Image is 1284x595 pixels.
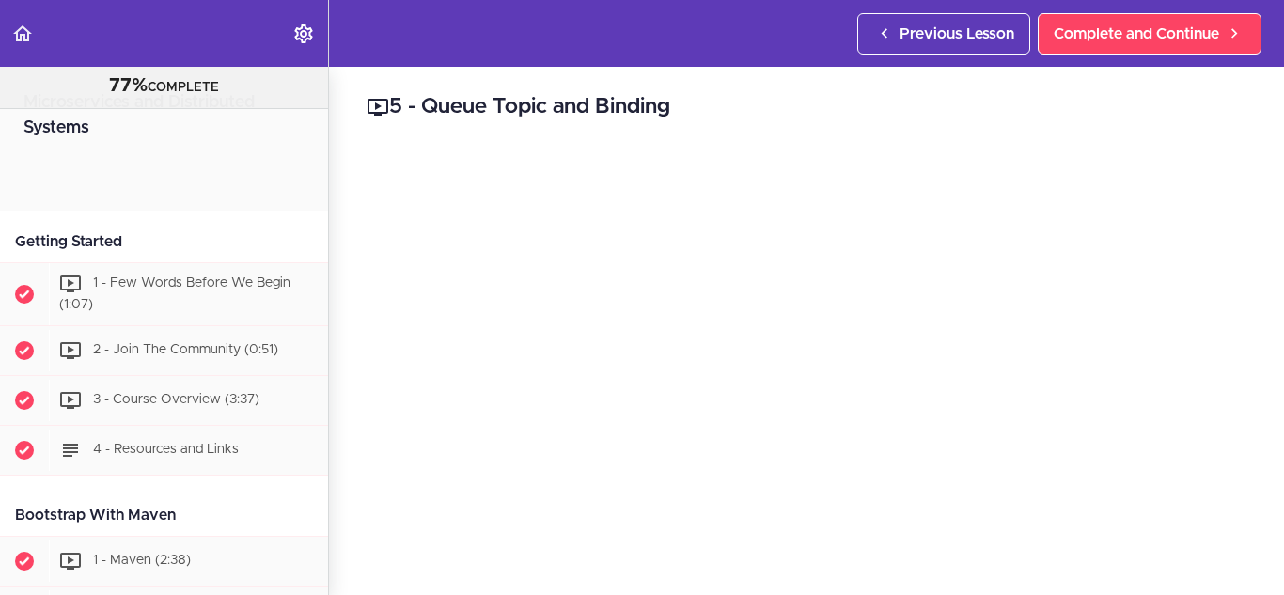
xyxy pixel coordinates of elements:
[367,91,1246,123] h2: 5 - Queue Topic and Binding
[93,343,278,356] span: 2 - Join The Community (0:51)
[11,23,34,45] svg: Back to course curriculum
[1054,23,1219,45] span: Complete and Continue
[109,76,148,95] span: 77%
[857,13,1030,55] a: Previous Lesson
[292,23,315,45] svg: Settings Menu
[59,276,290,311] span: 1 - Few Words Before We Begin (1:07)
[1167,478,1284,567] iframe: chat widget
[93,554,191,567] span: 1 - Maven (2:38)
[23,74,305,99] div: COMPLETE
[900,23,1014,45] span: Previous Lesson
[1038,13,1261,55] a: Complete and Continue
[93,393,259,406] span: 3 - Course Overview (3:37)
[93,443,239,456] span: 4 - Resources and Links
